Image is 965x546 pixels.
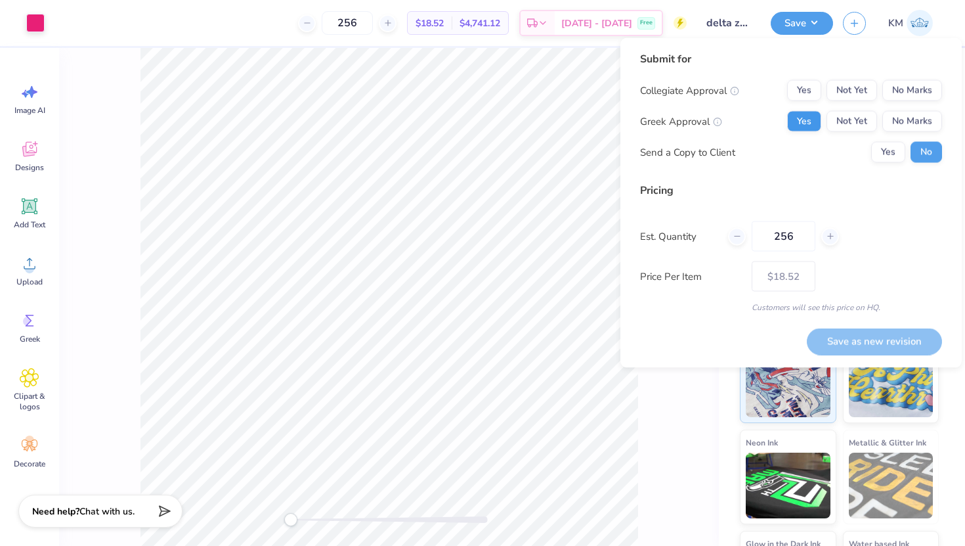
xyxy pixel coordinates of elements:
[640,302,942,313] div: Customers will see this price on HQ.
[849,436,926,449] span: Metallic & Glitter Ink
[416,16,444,30] span: $18.52
[746,453,830,518] img: Neon Ink
[20,334,40,344] span: Greek
[746,352,830,417] img: Standard
[640,183,942,198] div: Pricing
[322,11,373,35] input: – –
[15,162,44,173] span: Designs
[888,16,903,31] span: KM
[640,145,735,160] div: Send a Copy to Client
[752,221,815,252] input: – –
[826,111,877,132] button: Not Yet
[911,142,942,163] button: No
[640,83,739,98] div: Collegiate Approval
[640,269,742,284] label: Price Per Item
[871,142,905,163] button: Yes
[284,513,297,526] div: Accessibility label
[826,80,877,101] button: Not Yet
[771,12,833,35] button: Save
[882,10,939,36] a: KM
[640,51,942,67] div: Submit for
[79,505,135,518] span: Chat with us.
[849,352,933,417] img: Puff Ink
[640,18,653,28] span: Free
[14,219,45,230] span: Add Text
[640,229,718,244] label: Est. Quantity
[8,391,51,412] span: Clipart & logos
[882,111,942,132] button: No Marks
[849,453,933,518] img: Metallic & Glitter Ink
[460,16,500,30] span: $4,741.12
[16,277,43,287] span: Upload
[14,459,45,469] span: Decorate
[882,80,942,101] button: No Marks
[32,505,79,518] strong: Need help?
[787,80,821,101] button: Yes
[561,16,632,30] span: [DATE] - [DATE]
[907,10,933,36] img: Kylia Mease
[640,114,722,129] div: Greek Approval
[746,436,778,449] span: Neon Ink
[14,105,45,116] span: Image AI
[787,111,821,132] button: Yes
[697,10,761,36] input: Untitled Design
